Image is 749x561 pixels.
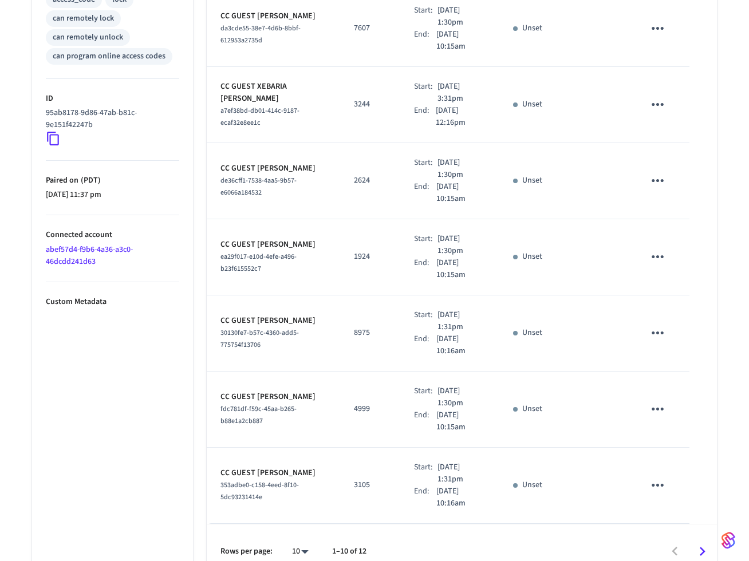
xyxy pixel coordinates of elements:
p: [DATE] 1:30pm [437,233,486,257]
p: CC GUEST [PERSON_NAME] [220,391,326,403]
p: CC GUEST [PERSON_NAME] [220,10,326,22]
p: Unset [522,22,542,34]
p: Unset [522,98,542,110]
div: End: [414,181,436,205]
div: Start: [414,461,437,485]
span: ( PDT ) [78,175,101,186]
p: Rows per page: [220,546,273,558]
div: can remotely lock [53,13,114,25]
p: [DATE] 10:16am [436,485,486,509]
p: [DATE] 12:16pm [436,105,485,129]
div: Start: [414,309,437,333]
span: 353adbe0-c158-4eed-8f10-5dc93231414e [220,480,299,502]
div: End: [414,333,436,357]
div: Start: [414,157,437,181]
div: Start: [414,385,437,409]
p: Unset [522,175,542,187]
p: [DATE] 1:30pm [437,385,486,409]
p: 8975 [354,327,387,339]
a: abef57d4-f9b6-4a36-a3c0-46dcdd241d63 [46,244,133,267]
p: CC GUEST XEBARIA [PERSON_NAME] [220,81,326,105]
p: [DATE] 1:31pm [437,309,486,333]
span: ea29f017-e10d-4efe-a496-b23f615552c7 [220,252,297,274]
span: 30130fe7-b57c-4360-add5-775754f13706 [220,328,299,350]
p: CC GUEST [PERSON_NAME] [220,315,326,327]
p: Custom Metadata [46,296,179,308]
span: fdc781df-f59c-45aa-b265-b88e1a2cb887 [220,404,297,426]
div: End: [414,409,436,433]
p: [DATE] 10:16am [436,333,486,357]
p: ID [46,93,179,105]
p: 4999 [354,403,387,415]
p: [DATE] 10:15am [436,29,486,53]
div: Start: [414,81,437,105]
p: 95ab8178-9d86-47ab-b81c-9e151f42247b [46,107,175,131]
span: de36cff1-7538-4aa5-9b57-e6066a184532 [220,176,297,197]
p: [DATE] 10:15am [436,257,486,281]
p: [DATE] 11:37 pm [46,189,179,201]
p: [DATE] 10:15am [436,181,486,205]
img: SeamLogoGradient.69752ec5.svg [722,531,735,550]
p: [DATE] 1:31pm [437,461,486,485]
div: End: [414,105,436,129]
p: [DATE] 1:30pm [437,157,486,181]
p: Paired on [46,175,179,187]
div: End: [414,29,436,53]
div: can remotely unlock [53,31,123,44]
p: CC GUEST [PERSON_NAME] [220,239,326,251]
div: Start: [414,5,437,29]
p: Unset [522,479,542,491]
p: 1–10 of 12 [332,546,366,558]
p: 1924 [354,251,387,263]
p: [DATE] 10:15am [436,409,486,433]
p: Unset [522,403,542,415]
div: 10 [286,543,314,560]
p: Unset [522,251,542,263]
p: Connected account [46,229,179,241]
p: CC GUEST [PERSON_NAME] [220,163,326,175]
div: End: [414,485,436,509]
p: CC GUEST [PERSON_NAME] [220,467,326,479]
p: 2624 [354,175,387,187]
p: 3244 [354,98,387,110]
span: da3cde55-38e7-4d6b-8bbf-612953a2735d [220,23,301,45]
p: 3105 [354,479,387,491]
div: can program online access codes [53,50,165,62]
p: Unset [522,327,542,339]
p: [DATE] 1:30pm [437,5,486,29]
div: Start: [414,233,437,257]
div: End: [414,257,436,281]
span: a7ef38bd-db01-414c-9187-ecaf32e8ee1c [220,106,299,128]
p: 7607 [354,22,387,34]
p: [DATE] 3:31pm [437,81,486,105]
